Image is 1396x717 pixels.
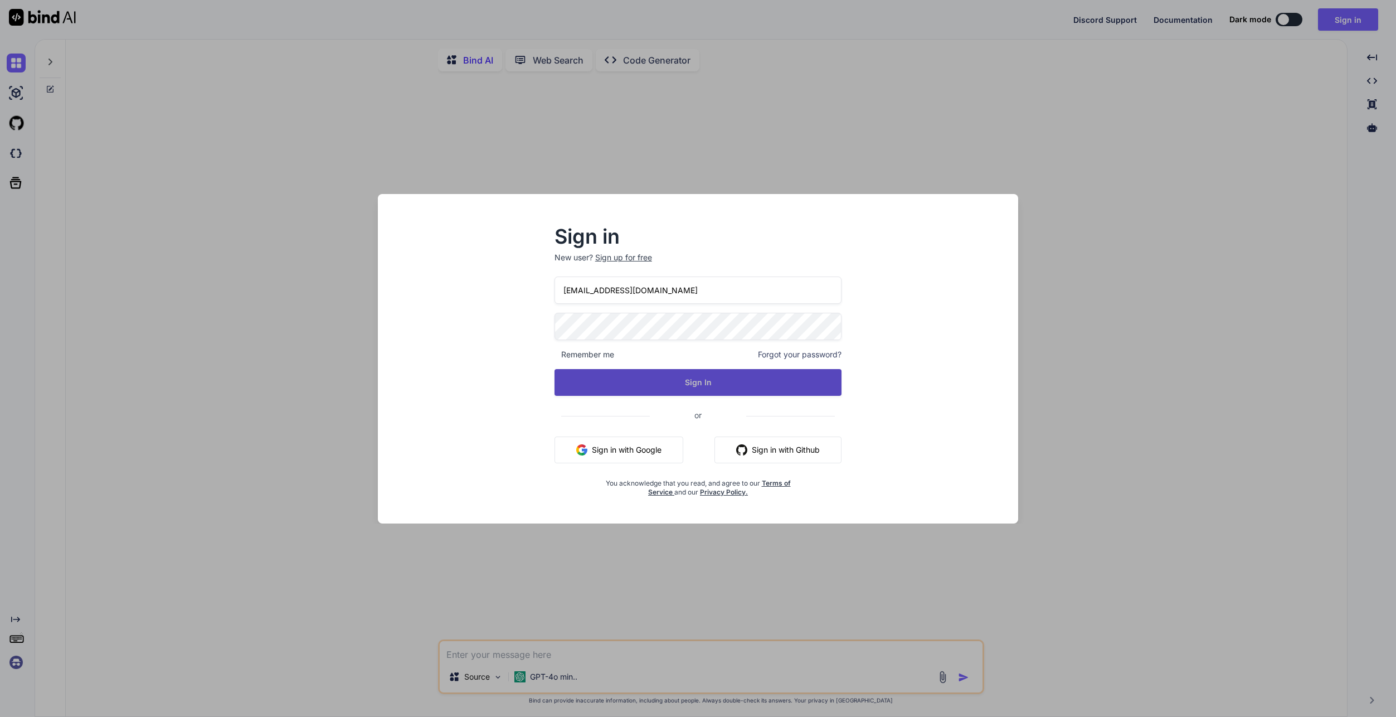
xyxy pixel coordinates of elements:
a: Terms of Service [648,479,791,496]
span: Remember me [554,349,614,360]
div: Sign up for free [595,252,652,263]
div: You acknowledge that you read, and agree to our and our [602,472,794,497]
span: Forgot your password? [758,349,842,360]
span: or [650,401,746,429]
input: Login or Email [554,277,842,304]
h2: Sign in [554,227,842,245]
a: Privacy Policy. [700,488,748,496]
p: New user? [554,252,842,277]
button: Sign in with Google [554,437,683,463]
img: github [736,444,747,456]
button: Sign In [554,369,842,396]
img: google [576,444,587,456]
button: Sign in with Github [714,437,842,463]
